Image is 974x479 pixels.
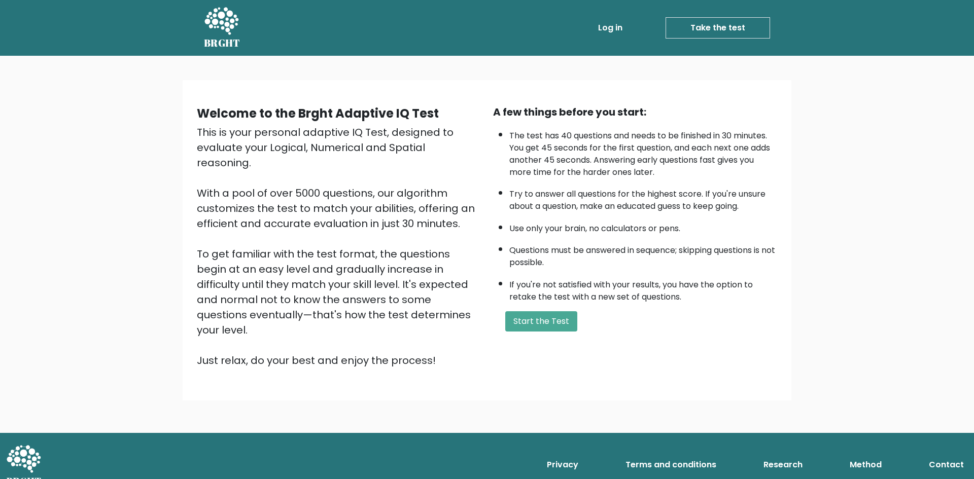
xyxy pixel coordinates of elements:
[197,125,481,368] div: This is your personal adaptive IQ Test, designed to evaluate your Logical, Numerical and Spatial ...
[846,455,886,475] a: Method
[509,217,777,235] li: Use only your brain, no calculators or pens.
[543,455,582,475] a: Privacy
[925,455,968,475] a: Contact
[509,274,777,303] li: If you're not satisfied with your results, you have the option to retake the test with a new set ...
[509,239,777,269] li: Questions must be answered in sequence; skipping questions is not possible.
[204,37,240,49] h5: BRGHT
[509,183,777,212] li: Try to answer all questions for the highest score. If you're unsure about a question, make an edu...
[594,18,627,38] a: Log in
[509,125,777,178] li: The test has 40 questions and needs to be finished in 30 minutes. You get 45 seconds for the firs...
[759,455,807,475] a: Research
[204,4,240,52] a: BRGHT
[505,311,577,331] button: Start the Test
[197,105,439,122] b: Welcome to the Brght Adaptive IQ Test
[666,17,770,39] a: Take the test
[493,104,777,120] div: A few things before you start:
[621,455,720,475] a: Terms and conditions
